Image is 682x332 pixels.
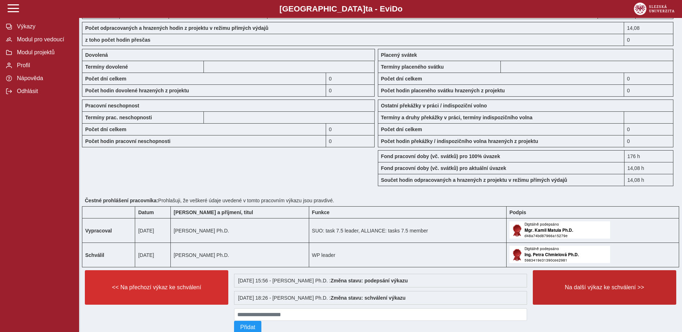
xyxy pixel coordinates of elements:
td: [PERSON_NAME] Ph.D. [171,218,309,243]
b: [GEOGRAPHIC_DATA] a - Evi [22,4,660,14]
span: Na další výkaz ke schválení >> [539,284,670,291]
div: 0 [624,84,673,97]
b: Vypracoval [85,228,112,234]
b: Pracovní neschopnost [85,103,139,109]
b: [PERSON_NAME] a příjmení, titul [174,209,253,215]
b: Počet hodin dovolené hrazených z projektu [85,88,189,93]
span: Odhlásit [15,88,73,94]
button: Na další výkaz ke schválení >> [533,270,676,305]
span: D [392,4,398,13]
b: Funkce [312,209,330,215]
div: 0 [326,73,375,84]
img: logo_web_su.png [634,3,674,15]
td: [PERSON_NAME] Ph.D. [171,243,309,267]
div: 176 h [624,150,673,162]
div: 14,08 [624,22,673,34]
span: Modul pro vedoucí [15,36,73,43]
div: 14,08 h [624,174,673,186]
b: Fond pracovní doby (vč. svátků) pro aktuální úvazek [381,165,507,171]
b: Podpis [509,209,526,215]
div: Prohlašuji, že veškeré údaje uvedené v tomto pracovním výkazu jsou pravdivé. [82,195,679,206]
b: Změna stavu: podepsání výkazu [331,278,408,283]
b: Počet hodin překážky / indispozičního volna hrazených z projektu [381,138,538,144]
div: 0 [624,135,673,147]
span: t [365,4,368,13]
b: Termíny dovolené [85,64,128,70]
div: 14,08 h [624,162,673,174]
div: 0 [326,135,375,147]
div: 0 [326,123,375,135]
b: Počet hodin placeného svátku hrazených z projektu [381,88,505,93]
b: Čestné prohlášení pracovníka: [85,198,158,203]
span: [DATE] [138,252,154,258]
div: [DATE] 18:26 - [PERSON_NAME] Ph.D. : [234,291,527,305]
span: << Na přechozí výkaz ke schválení [91,284,222,291]
div: 0 [326,84,375,97]
span: Přidat [240,324,255,331]
b: z toho počet hodin přesčas [85,37,150,43]
span: Modul projektů [15,49,73,56]
span: Nápověda [15,75,73,82]
b: Počet dní celkem [85,126,126,132]
img: Digitálně podepsáno schvalovatelem [509,246,610,263]
span: Profil [15,62,73,69]
div: 0 [624,34,673,46]
b: Termíny placeného svátku [381,64,444,70]
b: Počet dní celkem [381,76,422,82]
b: Placený svátek [381,52,417,58]
b: Změna stavu: schválení výkazu [331,295,406,301]
td: WP leader [309,243,506,267]
b: Datum [138,209,154,215]
div: 0 [624,73,673,84]
b: Součet hodin odpracovaných a hrazených z projektu v režimu přímých výdajů [381,177,567,183]
b: Počet dní celkem [381,126,422,132]
td: SUO: task 7.5 leader, ALLIANCE: tasks 7.5 member [309,218,506,243]
b: Termíny prac. neschopnosti [85,115,152,120]
b: Počet hodin pracovní neschopnosti [85,138,170,144]
div: [DATE] 15:56 - [PERSON_NAME] Ph.D. : [234,274,527,287]
span: [DATE] [138,228,154,234]
b: Dovolená [85,52,108,58]
b: Fond pracovní doby (vč. svátků) pro 100% úvazek [381,153,500,159]
button: << Na přechozí výkaz ke schválení [85,270,228,305]
span: o [398,4,403,13]
b: Počet dní celkem [85,76,126,82]
b: Schválil [85,252,104,258]
div: 0 [624,123,673,135]
span: Výkazy [15,23,73,30]
img: Digitálně podepsáno uživatelem [509,221,610,239]
b: Počet odpracovaných a hrazených hodin z projektu v režimu přímých výdajů [85,25,269,31]
b: Termíny a druhy překážky v práci, termíny indispozičního volna [381,115,532,120]
b: Ostatní překážky v práci / indispoziční volno [381,103,487,109]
